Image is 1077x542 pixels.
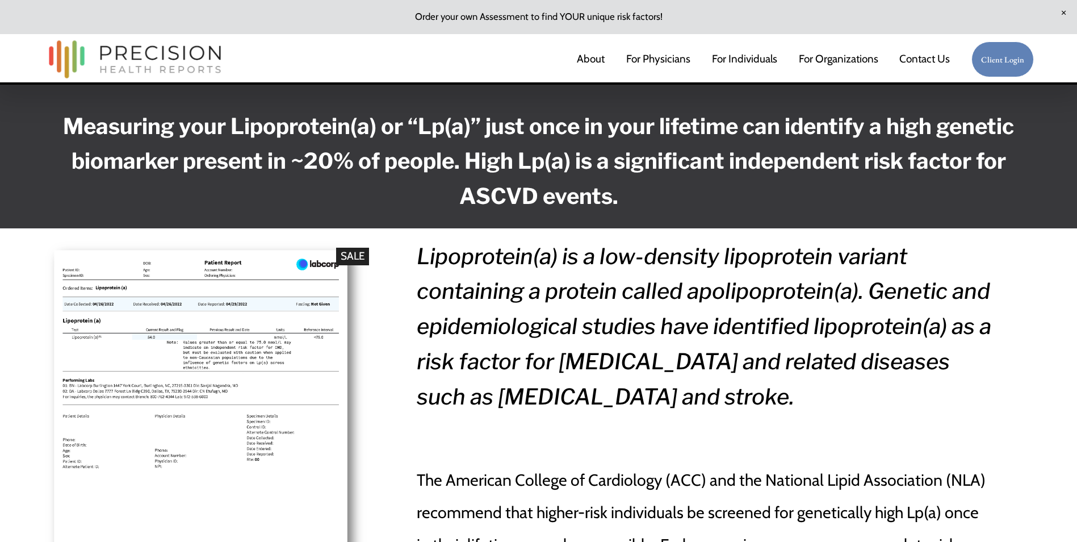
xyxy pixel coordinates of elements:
a: For Physicians [626,48,690,72]
em: Lipoprotein(a) is a low-density lipoprotein variant containing a protein called apolipoprotein(a)... [417,243,996,410]
a: Contact Us [899,48,950,72]
strong: Measuring your Lipoprotein(a) or “Lp(a)” just once in your lifetime can identify a high genetic b... [63,113,1019,210]
a: folder dropdown [799,48,878,72]
span: For Organizations [799,48,878,70]
div: Sale [336,248,369,265]
a: Client Login [971,41,1034,77]
img: Precision Health Reports [43,35,227,84]
a: About [577,48,605,72]
a: For Individuals [712,48,777,72]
